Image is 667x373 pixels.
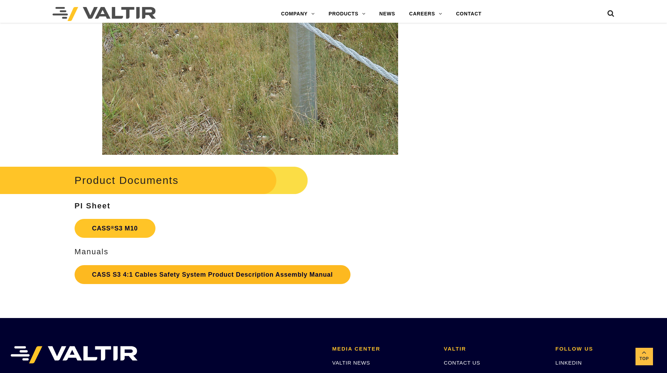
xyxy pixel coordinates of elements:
a: Top [635,348,653,365]
h2: FOLLOW US [555,346,656,352]
strong: PI Sheet [75,201,111,210]
a: COMPANY [274,7,322,21]
a: NEWS [372,7,402,21]
sup: ® [111,225,114,230]
a: CONTACT US [444,360,480,366]
a: CAREERS [402,7,449,21]
span: Top [635,355,653,363]
img: Valtir [53,7,156,21]
a: CASS S3 4:1 Cables Safety System Product Description Assembly Manual [75,265,350,284]
h2: VALTIR [444,346,545,352]
h3: Manuals [75,248,426,256]
h2: MEDIA CENTER [332,346,433,352]
a: PRODUCTS [322,7,373,21]
a: VALTIR NEWS [332,360,370,366]
a: LINKEDIN [555,360,582,366]
img: VALTIR [11,346,138,364]
a: CONTACT [449,7,488,21]
a: CASS®S3 M10 [75,219,155,238]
